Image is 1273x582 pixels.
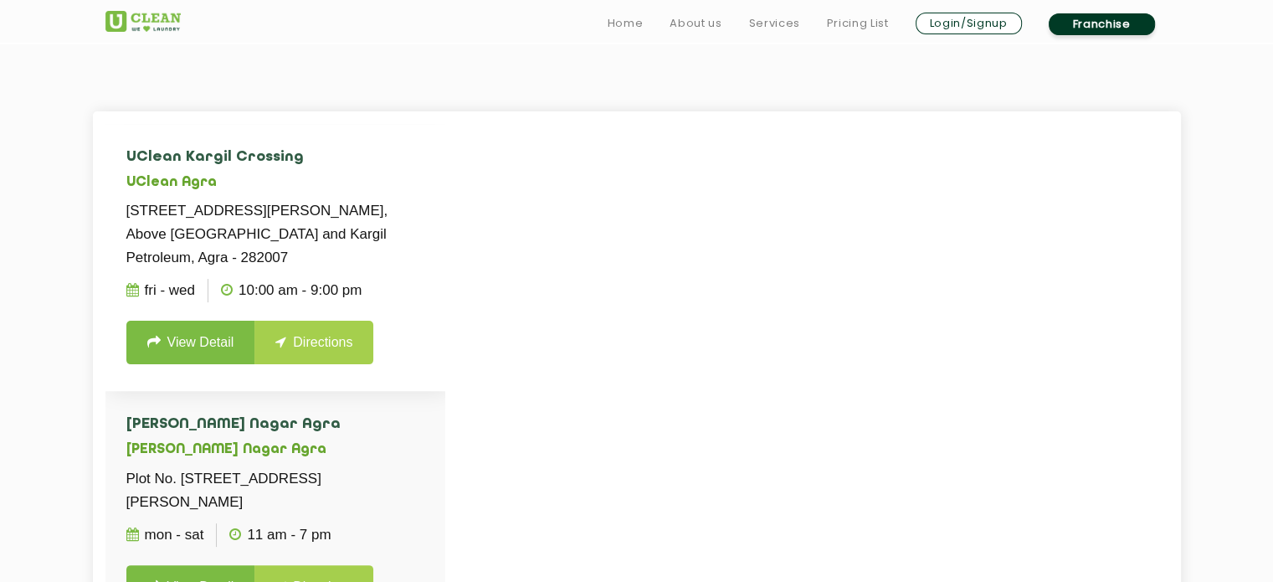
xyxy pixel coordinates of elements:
a: Services [748,13,799,33]
p: Plot No. [STREET_ADDRESS][PERSON_NAME] [126,467,424,514]
h5: [PERSON_NAME] Nagar Agra [126,442,424,458]
h4: [PERSON_NAME] Nagar Agra [126,416,424,433]
a: Franchise [1049,13,1155,35]
img: UClean Laundry and Dry Cleaning [105,11,181,32]
a: Login/Signup [916,13,1022,34]
h4: UClean Kargil Crossing [126,149,424,166]
p: Mon - Sat [126,523,204,547]
p: 11 AM - 7 PM [229,523,331,547]
a: Home [608,13,644,33]
a: Directions [254,321,373,364]
p: 10:00 AM - 9:00 PM [221,279,362,302]
p: Fri - Wed [126,279,195,302]
a: About us [670,13,721,33]
a: Pricing List [827,13,889,33]
a: View Detail [126,321,255,364]
p: [STREET_ADDRESS][PERSON_NAME], Above [GEOGRAPHIC_DATA] and Kargil Petroleum, Agra - 282007 [126,199,424,270]
h5: UClean Agra [126,175,424,191]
